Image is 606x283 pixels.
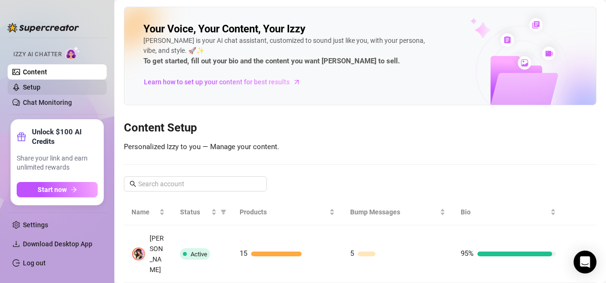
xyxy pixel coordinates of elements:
span: Izzy AI Chatter [13,50,61,59]
span: Learn how to set up your content for best results [144,77,290,87]
h3: Content Setup [124,121,596,136]
img: logo-BBDzfeDw.svg [8,23,79,32]
span: filter [219,205,228,219]
a: Setup [23,83,40,91]
h2: Your Voice, Your Content, Your Izzy [143,22,305,36]
strong: Unlock $100 AI Credits [32,127,98,146]
a: Content [23,68,47,76]
span: arrow-right [71,186,77,193]
a: Log out [23,259,46,267]
span: [PERSON_NAME] [150,234,164,273]
th: Name [124,199,172,225]
span: arrow-right [292,77,302,87]
img: Holly [132,247,145,261]
span: 95% [461,249,474,258]
a: Chat Monitoring [23,99,72,106]
span: Download Desktop App [23,240,92,248]
th: Bio [453,199,564,225]
span: Share your link and earn unlimited rewards [17,154,98,172]
div: [PERSON_NAME] is your AI chat assistant, customized to sound just like you, with your persona, vi... [143,36,429,67]
div: Open Intercom Messenger [574,251,596,273]
span: search [130,181,136,187]
img: AI Chatter [65,46,80,60]
span: Products [240,207,327,217]
span: Name [131,207,157,217]
a: Settings [23,221,48,229]
span: 15 [240,249,247,258]
th: Products [232,199,343,225]
a: Learn how to set up your content for best results [143,74,308,90]
span: Active [191,251,207,258]
span: 5 [350,249,354,258]
img: ai-chatter-content-library-cLFOSyPT.png [448,8,596,105]
span: Start now [38,186,67,193]
span: download [12,240,20,248]
th: Status [172,199,232,225]
button: Start nowarrow-right [17,182,98,197]
input: Search account [138,179,253,189]
span: Status [180,207,210,217]
span: filter [221,209,226,215]
th: Bump Messages [343,199,453,225]
span: Bump Messages [350,207,438,217]
span: Personalized Izzy to you — Manage your content. [124,142,279,151]
span: Bio [461,207,548,217]
span: gift [17,132,26,141]
strong: To get started, fill out your bio and the content you want [PERSON_NAME] to sell. [143,57,400,65]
